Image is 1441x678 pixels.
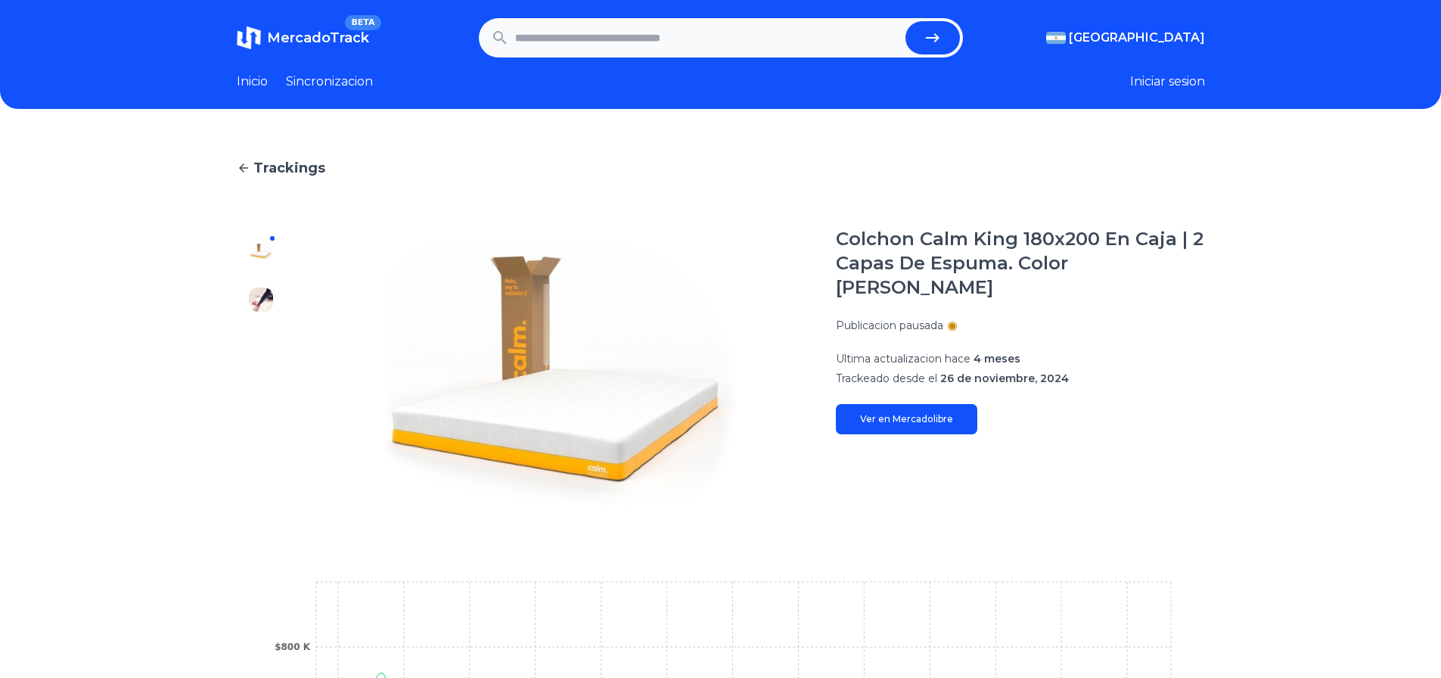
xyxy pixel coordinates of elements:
[249,433,273,457] img: Colchon Calm King 180x200 En Caja | 2 Capas De Espuma. Color Blanco
[836,352,971,365] span: Ultima actualizacion hace
[836,404,977,434] a: Ver en Mercadolibre
[237,157,1205,179] a: Trackings
[253,157,325,179] span: Trackings
[836,227,1205,300] h1: Colchon Calm King 180x200 En Caja | 2 Capas De Espuma. Color [PERSON_NAME]
[1046,32,1066,44] img: Argentina
[836,318,943,333] p: Publicacion pausada
[249,239,273,263] img: Colchon Calm King 180x200 En Caja | 2 Capas De Espuma. Color Blanco
[249,336,273,360] img: Colchon Calm King 180x200 En Caja | 2 Capas De Espuma. Color Blanco
[249,481,273,505] img: Colchon Calm King 180x200 En Caja | 2 Capas De Espuma. Color Blanco
[315,227,806,518] img: Colchon Calm King 180x200 En Caja | 2 Capas De Espuma. Color Blanco
[1046,29,1205,47] button: [GEOGRAPHIC_DATA]
[1130,73,1205,91] button: Iniciar sesion
[237,73,268,91] a: Inicio
[249,288,273,312] img: Colchon Calm King 180x200 En Caja | 2 Capas De Espuma. Color Blanco
[249,384,273,409] img: Colchon Calm King 180x200 En Caja | 2 Capas De Espuma. Color Blanco
[237,26,261,50] img: MercadoTrack
[267,30,369,46] span: MercadoTrack
[974,352,1020,365] span: 4 meses
[275,642,311,652] tspan: $800 K
[286,73,373,91] a: Sincronizacion
[345,15,380,30] span: BETA
[940,372,1069,385] span: 26 de noviembre, 2024
[836,372,937,385] span: Trackeado desde el
[237,26,369,50] a: MercadoTrackBETA
[1069,29,1205,47] span: [GEOGRAPHIC_DATA]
